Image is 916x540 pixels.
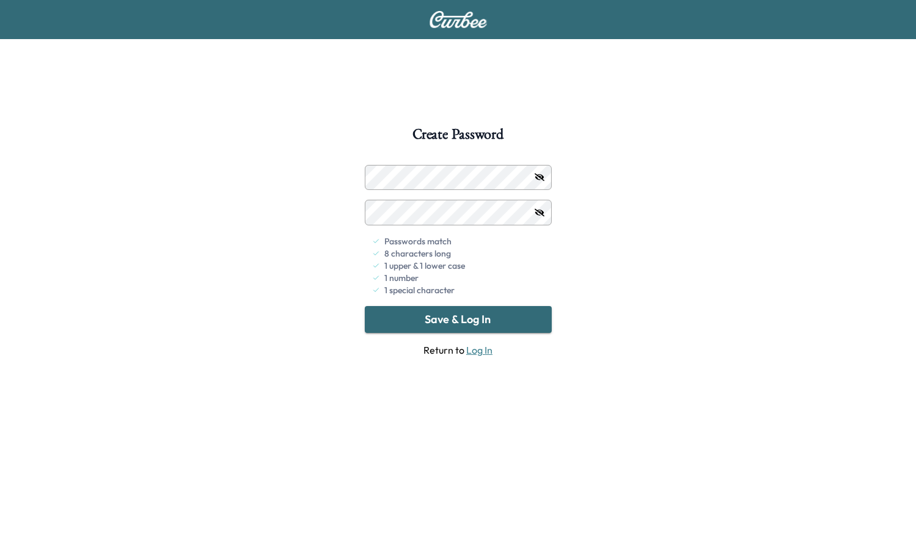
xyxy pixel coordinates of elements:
[412,127,503,148] h1: Create Password
[466,344,493,356] a: Log In
[365,306,552,333] button: Save & Log In
[365,343,552,357] span: Return to
[385,284,455,296] span: 1 special character
[385,260,466,272] span: 1 upper & 1 lower case
[385,272,419,284] span: 1 number
[429,11,488,28] img: Curbee Logo
[385,235,452,247] span: Passwords match
[385,247,452,260] span: 8 characters long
